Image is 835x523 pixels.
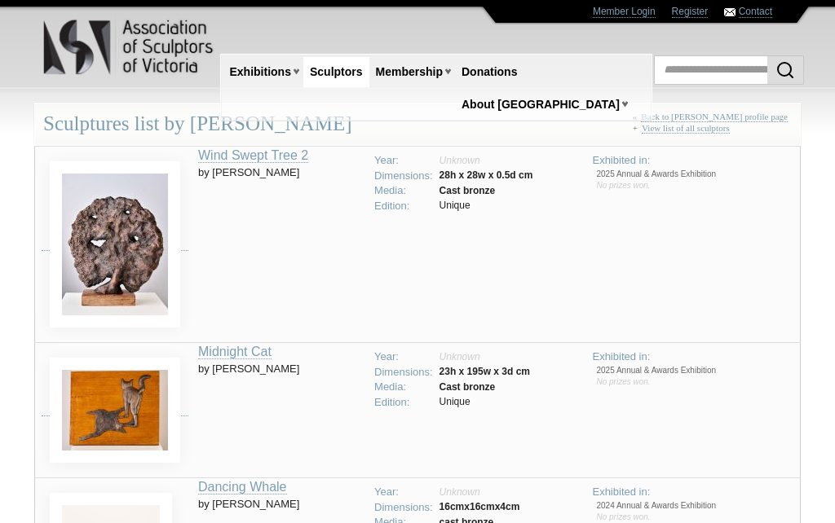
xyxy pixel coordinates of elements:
img: logo.png [42,16,216,78]
strong: Cast bronze [440,185,496,196]
li: 2025 Annual & Awards Exhibition [596,169,793,180]
a: Member Login [593,6,656,18]
a: About [GEOGRAPHIC_DATA] [455,90,626,120]
td: Dimensions: [371,500,436,516]
span: Unknown [440,155,480,166]
span: No prizes won. [596,377,650,386]
td: Media: [371,183,436,199]
strong: 28h x 28w x 0.5d cm [440,169,533,181]
td: Edition: [371,395,436,411]
img: Anna Meszaros [50,161,180,327]
td: Edition: [371,199,436,214]
li: 2024 Annual & Awards Exhibition [596,500,793,512]
span: Exhibited in: [592,350,650,363]
td: Dimensions: [371,169,436,184]
td: by [PERSON_NAME] [198,147,364,343]
td: Dimensions: [371,365,436,380]
a: Wind Swept Tree 2 [198,148,308,163]
div: Sculptures list by [PERSON_NAME] [34,103,801,146]
td: Year: [371,153,436,169]
a: Donations [455,57,524,87]
li: 2025 Annual & Awards Exhibition [596,365,793,376]
img: Search [775,60,795,80]
img: Anna Meszaros [50,358,180,463]
a: Exhibitions [223,57,298,87]
td: Year: [371,485,436,500]
a: Sculptors [303,57,369,87]
span: Exhibited in: [592,486,650,498]
span: Exhibited in: [592,154,650,166]
span: Unknown [440,351,480,363]
span: No prizes won. [596,512,650,521]
strong: 16cmx16cmx4cm [440,501,520,512]
a: Contact [739,6,772,18]
td: Media: [371,380,436,395]
a: Register [672,6,709,18]
a: Midnight Cat [198,345,272,359]
td: Year: [371,349,436,365]
a: Membership [369,57,449,87]
strong: Cast bronze [440,381,496,393]
td: Unique [436,199,537,214]
img: Contact ASV [724,8,736,16]
a: Back to [PERSON_NAME] profile page [641,112,788,122]
a: Dancing Whale [198,480,287,494]
td: Unique [436,395,533,411]
div: « + [633,112,792,140]
strong: 23h x 195w x 3d cm [440,366,530,377]
td: by [PERSON_NAME] [198,343,364,478]
span: No prizes won. [596,181,650,190]
span: Unknown [440,486,480,498]
a: View list of all sculptors [642,123,730,134]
